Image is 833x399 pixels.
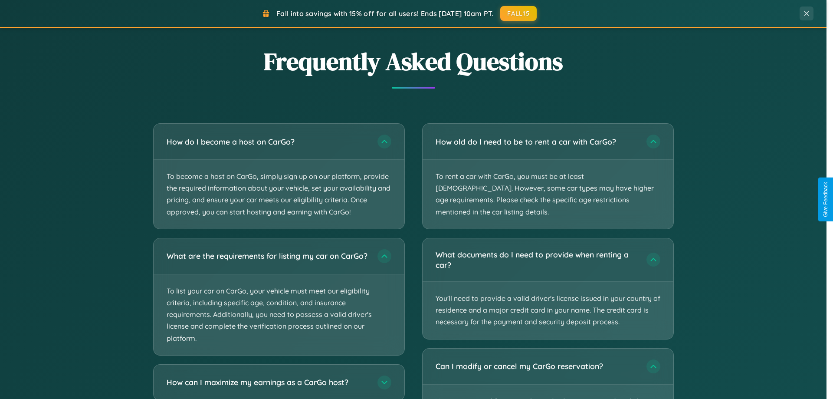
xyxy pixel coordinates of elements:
h3: What are the requirements for listing my car on CarGo? [167,251,369,261]
h3: How can I maximize my earnings as a CarGo host? [167,377,369,388]
p: You'll need to provide a valid driver's license issued in your country of residence and a major c... [423,282,673,339]
p: To list your car on CarGo, your vehicle must meet our eligibility criteria, including specific ag... [154,274,404,355]
h3: What documents do I need to provide when renting a car? [436,249,638,270]
h3: How do I become a host on CarGo? [167,136,369,147]
div: Give Feedback [823,182,829,217]
p: To rent a car with CarGo, you must be at least [DEMOGRAPHIC_DATA]. However, some car types may ha... [423,160,673,229]
h3: Can I modify or cancel my CarGo reservation? [436,361,638,372]
span: Fall into savings with 15% off for all users! Ends [DATE] 10am PT. [276,9,494,18]
p: To become a host on CarGo, simply sign up on our platform, provide the required information about... [154,160,404,229]
h3: How old do I need to be to rent a car with CarGo? [436,136,638,147]
h2: Frequently Asked Questions [153,45,674,78]
button: FALL15 [500,6,537,21]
